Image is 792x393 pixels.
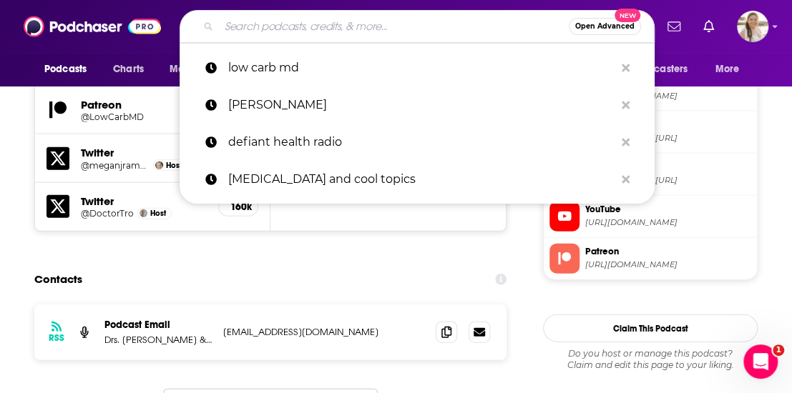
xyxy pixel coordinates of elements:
p: Podcast Email [104,319,212,331]
span: Open Advanced [575,23,635,30]
span: Monitoring [170,59,220,79]
span: twitter.com/DoctorTro [585,133,751,144]
span: Patreon [585,245,751,258]
button: open menu [610,56,708,83]
button: Show profile menu [737,11,768,42]
a: Show notifications dropdown [698,14,720,39]
span: Host [150,209,166,218]
span: https://www.patreon.com/LowCarbMD [585,259,751,270]
a: defiant health radio [180,124,655,161]
h5: 160k [230,201,246,213]
button: Claim This Podcast [543,314,758,342]
h3: RSS [49,332,64,344]
p: gabrielle lyon [228,86,615,124]
img: Podchaser - Follow, Share and Rate Podcasts [24,13,161,40]
span: instagram.com/doctortro [585,175,751,186]
p: defiant health radio [228,124,615,161]
h5: Twitter [81,194,207,208]
span: Logged in as acquavie [737,11,768,42]
a: @DoctorTro [81,208,134,219]
h5: Twitter [81,146,207,159]
span: More [715,59,740,79]
span: Podcasts [44,59,87,79]
a: Charts [104,56,152,83]
span: Do you host or manage this podcast? [543,348,758,359]
span: YouTube [585,203,751,216]
img: Megan Ramos [155,161,163,169]
p: Drs. [PERSON_NAME] & Tro [PERSON_NAME] [104,334,212,346]
p: low carb md [228,49,615,86]
span: New [615,9,640,22]
button: open menu [160,56,239,83]
span: https://www.youtube.com/@DoctorTro [585,217,751,228]
input: Search podcasts, credits, & more... [219,15,569,38]
span: Instagram [585,161,751,174]
div: Claim and edit this page to your liking. [543,348,758,371]
a: Patreon[URL][DOMAIN_NAME] [549,244,751,274]
img: Dr. Tro Kalayjian [140,209,147,217]
h2: Contacts [34,266,82,293]
iframe: Intercom live chat [743,344,778,379]
span: https://www.facebook.com/DoctorTro [585,91,751,101]
a: low carb md [180,49,655,86]
div: Search podcasts, credits, & more... [180,10,655,43]
a: @meganjramos [81,160,150,171]
span: X/Twitter [585,119,751,131]
img: User Profile [737,11,768,42]
h5: Patreon [81,98,207,111]
a: Show notifications dropdown [662,14,686,39]
span: Charts [113,59,144,79]
span: 1 [773,344,784,356]
p: [EMAIL_ADDRESS][DOMAIN_NAME] [223,326,413,338]
button: Open AdvancedNew [569,18,641,35]
a: @LowCarbMD [81,111,207,122]
button: open menu [705,56,758,83]
span: Host [166,161,182,170]
p: hot flashes and cool topics [228,161,615,198]
a: YouTube[URL][DOMAIN_NAME] [549,202,751,232]
a: [MEDICAL_DATA] and cool topics [180,161,655,198]
a: [PERSON_NAME] [180,86,655,124]
button: open menu [34,56,105,83]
